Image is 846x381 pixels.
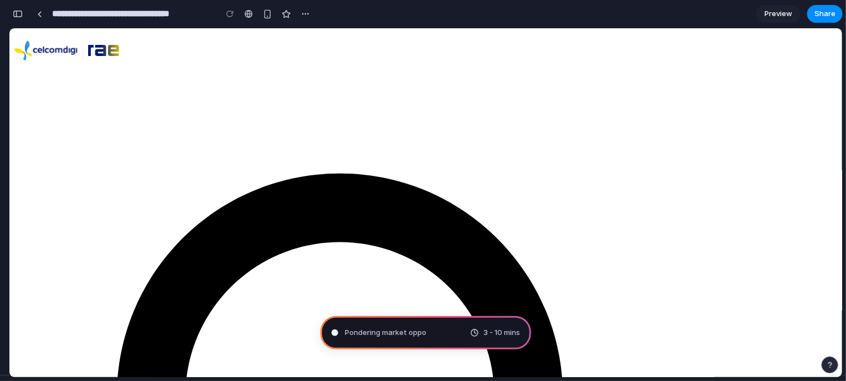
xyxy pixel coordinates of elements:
[4,4,110,40] img: logo
[814,8,835,19] span: Share
[345,327,426,338] span: Pondering market oppo
[756,5,801,23] a: Preview
[483,327,520,338] span: 3 - 10 mins
[765,8,792,19] span: Preview
[807,5,843,23] button: Share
